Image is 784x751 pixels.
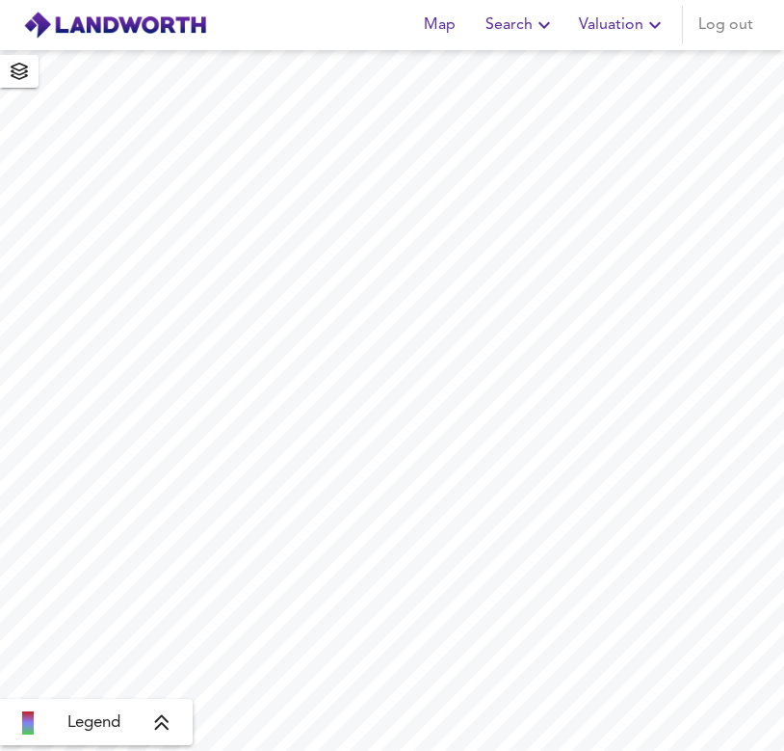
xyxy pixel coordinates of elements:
span: Valuation [579,12,666,39]
span: Log out [698,12,753,39]
button: Search [478,6,563,44]
button: Valuation [571,6,674,44]
span: Map [416,12,462,39]
span: Search [485,12,556,39]
img: logo [23,11,207,40]
button: Map [408,6,470,44]
button: Log out [691,6,761,44]
span: Legend [67,711,120,735]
